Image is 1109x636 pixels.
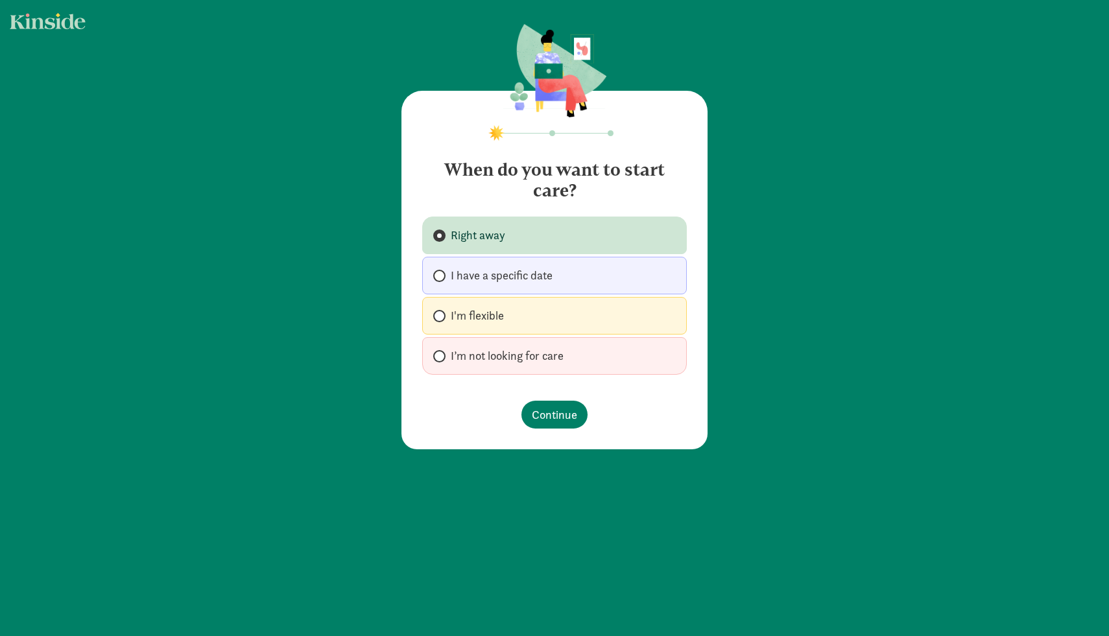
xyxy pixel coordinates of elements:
button: Continue [521,401,588,429]
span: Right away [451,228,505,243]
span: Continue [532,406,577,423]
h4: When do you want to start care? [422,149,687,201]
span: I'm flexible [451,308,504,324]
span: I have a specific date [451,268,553,283]
span: I’m not looking for care [451,348,564,364]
